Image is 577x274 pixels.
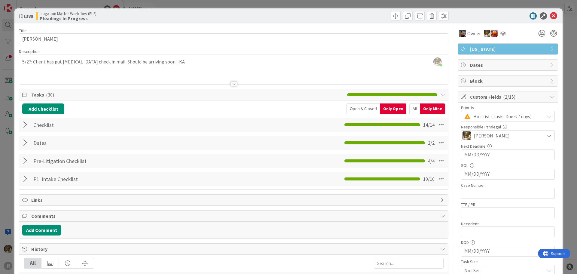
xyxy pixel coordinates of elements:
input: type card name here... [19,33,448,44]
span: Custom Fields [470,93,547,100]
div: Priority [461,106,555,110]
button: Add Comment [22,225,61,236]
span: 10 / 10 [423,175,435,183]
div: Responsible Paralegal [461,125,555,129]
span: Comments [31,212,437,220]
div: SOL [461,163,555,168]
span: ID [19,12,33,20]
div: Only Mine [420,103,445,114]
span: Tasks [31,91,344,98]
span: History [31,245,437,253]
input: MM/DD/YYYY [464,246,551,256]
span: Support [13,1,27,8]
span: Owner [467,30,481,37]
img: yW9LRPfq2I1p6cQkqhMnMPjKb8hcA9gF.jpg [433,57,442,66]
b: Pleadings In Progress [40,16,96,21]
label: Case Number [461,183,485,188]
span: ( 2/15 ) [503,94,515,100]
span: Dates [470,61,547,69]
span: [PERSON_NAME] [474,132,510,139]
span: [US_STATE] [470,45,547,53]
span: Hot List (Tasks Due < 7 days) [473,112,541,121]
span: 2 / 2 [428,139,435,146]
input: Add Checklist... [31,174,166,184]
input: Add Checklist... [31,155,166,166]
span: Links [31,196,437,204]
span: Litigation Matter Workflow (FL2) [40,11,96,16]
label: TTE / PR [461,202,475,207]
div: All [24,258,41,268]
input: MM/DD/YYYY [464,169,551,179]
span: Block [470,77,547,85]
input: Add Checklist... [31,119,166,130]
div: Task Size [461,260,555,264]
input: MM/DD/YYYY [464,150,551,160]
img: KA [491,30,498,37]
button: Add Checklist [22,103,64,114]
input: Search... [374,258,444,269]
span: 14 / 14 [423,121,435,128]
img: DG [463,131,471,140]
label: Title [19,28,27,33]
div: All [409,103,420,114]
p: 5/27: Client has put [MEDICAL_DATA] check in mail. Should be arriving soon. -KA [22,58,445,65]
span: 4 / 4 [428,157,435,165]
div: DOD [461,240,555,245]
div: Only Open [380,103,406,114]
label: Decedent [461,221,479,226]
div: Open & Closed [347,103,380,114]
span: Description [19,49,40,54]
input: Add Checklist... [31,137,166,148]
div: Next Deadline [461,144,555,148]
img: MW [459,30,466,37]
b: 1388 [23,13,33,19]
img: DG [484,30,490,37]
span: ( 30 ) [46,92,54,98]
